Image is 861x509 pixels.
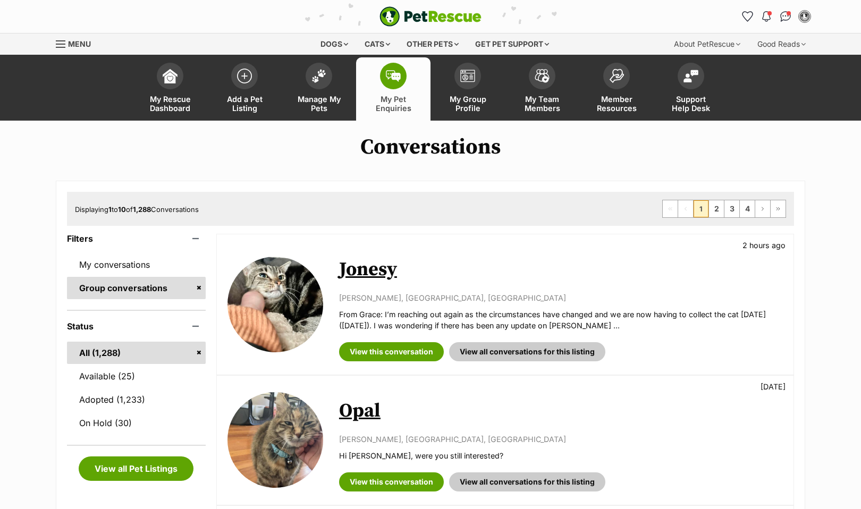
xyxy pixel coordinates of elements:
img: pet-enquiries-icon-7e3ad2cf08bfb03b45e93fb7055b45f3efa6380592205ae92323e6603595dc1f.svg [386,70,401,82]
a: Menu [56,33,98,53]
img: help-desk-icon-fdf02630f3aa405de69fd3d07c3f3aa587a6932b1a1747fa1d2bba05be0121f9.svg [683,70,698,82]
img: Jonesy [227,257,323,352]
span: Member Resources [593,95,640,113]
a: View all conversations for this listing [449,342,605,361]
img: group-profile-icon-3fa3cf56718a62981997c0bc7e787c4b2cf8bcc04b72c1350f741eb67cf2f40e.svg [460,70,475,82]
span: Support Help Desk [667,95,715,113]
a: Opal [339,399,381,423]
strong: 1,288 [133,205,151,214]
a: Next page [755,200,770,217]
button: Notifications [758,8,775,25]
nav: Pagination [662,200,786,218]
a: Group conversations [67,277,206,299]
a: Page 2 [709,200,724,217]
a: View this conversation [339,342,444,361]
a: Support Help Desk [654,57,728,121]
span: My Group Profile [444,95,492,113]
span: My Team Members [518,95,566,113]
img: chat-41dd97257d64d25036548639549fe6c8038ab92f7586957e7f3b1b290dea8141.svg [780,11,791,22]
strong: 10 [118,205,126,214]
span: First page [663,200,678,217]
a: View all conversations for this listing [449,472,605,491]
header: Status [67,321,206,331]
a: Favourites [739,8,756,25]
a: Page 4 [740,200,755,217]
ul: Account quick links [739,8,813,25]
p: Hi [PERSON_NAME], were you still interested? [339,450,783,461]
div: About PetRescue [666,33,748,55]
a: My conversations [67,253,206,276]
a: Adopted (1,233) [67,388,206,411]
header: Filters [67,234,206,243]
a: View all Pet Listings [79,456,193,481]
p: From Grace: I’m reaching out again as the circumstances have changed and we are now having to col... [339,309,783,332]
a: My Team Members [505,57,579,121]
a: On Hold (30) [67,412,206,434]
a: Member Resources [579,57,654,121]
img: team-members-icon-5396bd8760b3fe7c0b43da4ab00e1e3bb1a5d9ba89233759b79545d2d3fc5d0d.svg [535,69,550,83]
img: logo-e224e6f780fb5917bec1dbf3a21bbac754714ae5b6737aabdf751b685950b380.svg [379,6,482,27]
img: notifications-46538b983faf8c2785f20acdc204bb7945ddae34d4c08c2a6579f10ce5e182be.svg [762,11,771,22]
a: Last page [771,200,786,217]
img: dashboard-icon-eb2f2d2d3e046f16d808141f083e7271f6b2e854fb5c12c21221c1fb7104beca.svg [163,69,178,83]
span: Previous page [678,200,693,217]
p: 2 hours ago [742,240,786,251]
button: My account [796,8,813,25]
span: My Rescue Dashboard [146,95,194,113]
a: My Group Profile [430,57,505,121]
a: Add a Pet Listing [207,57,282,121]
div: Dogs [313,33,356,55]
strong: 1 [108,205,112,214]
span: My Pet Enquiries [369,95,417,113]
span: Menu [68,39,91,48]
a: All (1,288) [67,342,206,364]
div: Good Reads [750,33,813,55]
p: [PERSON_NAME], [GEOGRAPHIC_DATA], [GEOGRAPHIC_DATA] [339,292,783,303]
img: Eve Waugh profile pic [799,11,810,22]
img: manage-my-pets-icon-02211641906a0b7f246fdf0571729dbe1e7629f14944591b6c1af311fb30b64b.svg [311,69,326,83]
a: Manage My Pets [282,57,356,121]
div: Other pets [399,33,466,55]
span: Displaying to of Conversations [75,205,199,214]
a: View this conversation [339,472,444,491]
span: Add a Pet Listing [221,95,268,113]
a: My Pet Enquiries [356,57,430,121]
p: [PERSON_NAME], [GEOGRAPHIC_DATA], [GEOGRAPHIC_DATA] [339,434,783,445]
span: Page 1 [694,200,708,217]
a: My Rescue Dashboard [133,57,207,121]
a: Jonesy [339,258,397,282]
div: Cats [357,33,398,55]
a: Page 3 [724,200,739,217]
span: Manage My Pets [295,95,343,113]
a: Available (25) [67,365,206,387]
img: add-pet-listing-icon-0afa8454b4691262ce3f59096e99ab1cd57d4a30225e0717b998d2c9b9846f56.svg [237,69,252,83]
a: Conversations [777,8,794,25]
div: Get pet support [468,33,556,55]
img: member-resources-icon-8e73f808a243e03378d46382f2149f9095a855e16c252ad45f914b54edf8863c.svg [609,69,624,83]
a: PetRescue [379,6,482,27]
p: [DATE] [761,381,786,392]
img: Opal [227,392,323,488]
